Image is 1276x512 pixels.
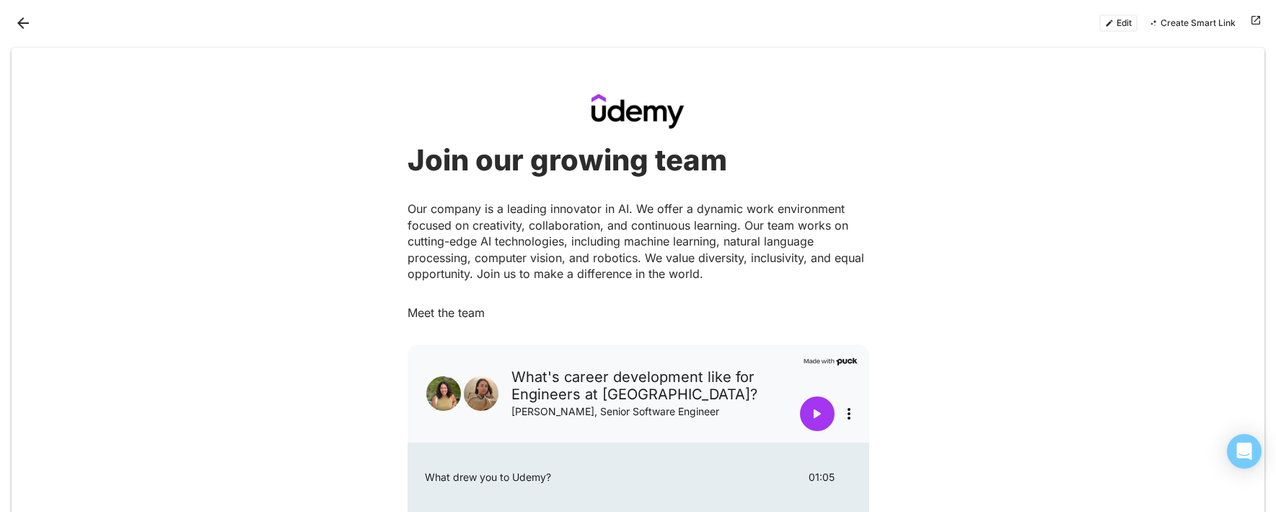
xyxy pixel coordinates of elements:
[408,201,869,282] p: Our company is a leading innovator in AI. We offer a dynamic work environment focused on creativi...
[511,406,794,418] div: [PERSON_NAME], Senior Software Engineer
[419,472,803,482] div: What drew you to Udemy?
[1227,434,1262,469] div: Open Intercom Messenger
[1099,14,1138,32] button: Edit
[840,405,858,422] button: More options
[800,396,835,431] button: Play
[464,376,498,411] img: Jessica Cohen headshot
[408,142,727,178] strong: Join our growing team
[511,368,794,403] div: What's career development like for Engineers at [GEOGRAPHIC_DATA]?
[809,472,835,482] div: 01:05
[591,94,685,129] img: Udemy logo
[1143,14,1241,32] button: Create Smart Link
[12,12,35,35] button: Back
[408,305,869,321] p: Meet the team
[413,460,863,495] div: What drew you to Udemy?01:05More options
[426,376,461,411] img: Wynne Tran headshot
[804,356,858,365] img: Made with Puck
